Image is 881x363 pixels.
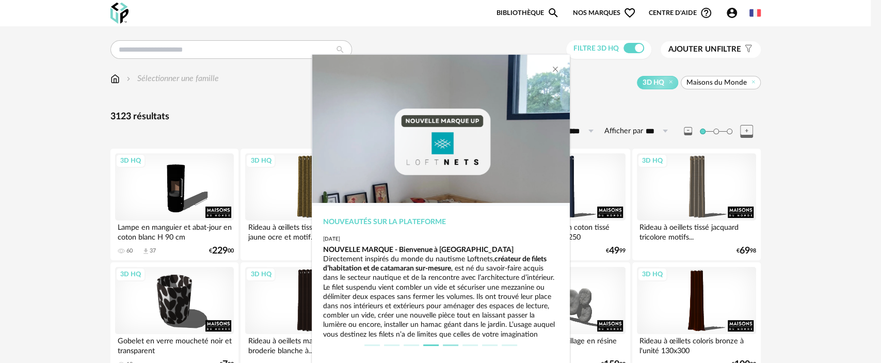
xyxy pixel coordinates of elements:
[323,236,558,243] div: [DATE]
[323,256,547,272] strong: créateur de filets d’habitation et de catamaran sur-mesure
[312,54,570,314] img: Loftnets.png
[323,245,558,255] div: NOUVELLE MARQUE - Bienvenue à [GEOGRAPHIC_DATA]
[323,255,558,349] p: Directement inspirés du monde du nautisme Loftnets, , est né du savoir-faire acquis dans le secte...
[323,217,558,227] div: Nouveautés sur la plateforme
[551,65,559,75] button: Close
